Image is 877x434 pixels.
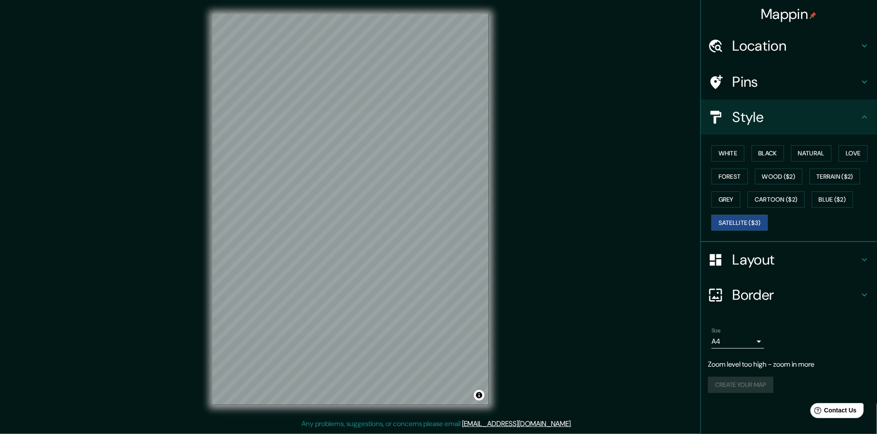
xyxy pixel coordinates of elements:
h4: Mappin [761,5,817,23]
button: Terrain ($2) [810,169,861,185]
img: pin-icon.png [810,12,817,19]
canvas: Map [213,14,489,405]
button: Blue ($2) [812,191,853,208]
h4: Location [733,37,859,55]
p: Zoom level too high - zoom in more [708,359,870,370]
button: Forest [712,169,748,185]
a: [EMAIL_ADDRESS][DOMAIN_NAME] [462,419,571,428]
button: Cartoon ($2) [748,191,805,208]
div: A4 [712,335,764,349]
div: Layout [701,242,877,277]
p: Any problems, suggestions, or concerns please email . [302,419,572,429]
label: Size [712,327,721,335]
h4: Pins [733,73,859,91]
button: Toggle attribution [474,390,484,401]
div: Border [701,277,877,313]
h4: Border [733,286,859,304]
button: White [712,145,745,162]
button: Black [752,145,785,162]
button: Love [839,145,868,162]
div: . [572,419,574,429]
div: Style [701,99,877,135]
button: Natural [791,145,832,162]
h4: Layout [733,251,859,268]
div: . [574,419,576,429]
div: Pins [701,64,877,99]
button: Grey [712,191,741,208]
button: Wood ($2) [755,169,803,185]
button: Satellite ($3) [712,215,768,231]
iframe: Help widget launcher [799,400,867,424]
div: Location [701,28,877,63]
h4: Style [733,108,859,126]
